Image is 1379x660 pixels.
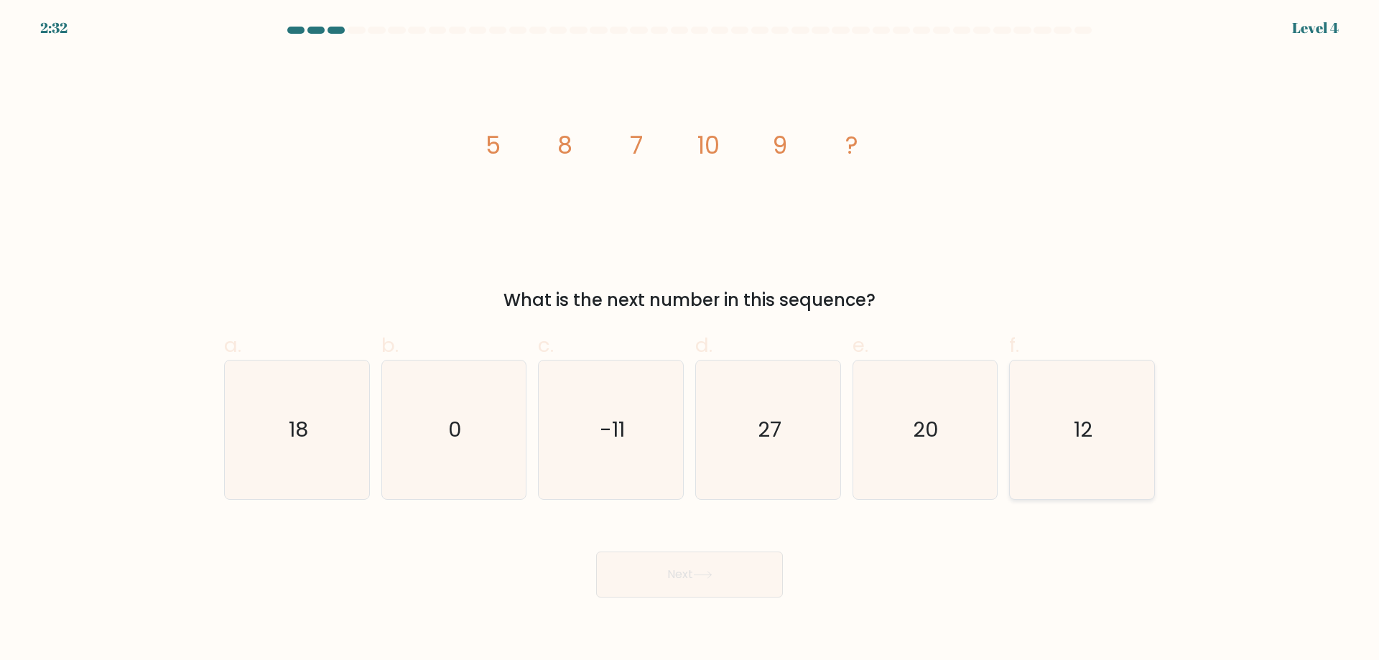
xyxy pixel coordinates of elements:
[538,331,554,359] span: c.
[448,415,462,444] text: 0
[486,129,501,162] tspan: 5
[289,415,308,444] text: 18
[853,331,868,359] span: e.
[697,129,720,162] tspan: 10
[1074,415,1093,444] text: 12
[845,129,858,162] tspan: ?
[224,331,241,359] span: a.
[758,415,781,444] text: 27
[695,331,712,359] span: d.
[773,129,787,162] tspan: 9
[1009,331,1019,359] span: f.
[233,287,1146,313] div: What is the next number in this sequence?
[557,129,572,162] tspan: 8
[40,17,68,39] div: 2:32
[1292,17,1339,39] div: Level 4
[381,331,399,359] span: b.
[914,415,939,444] text: 20
[596,552,783,598] button: Next
[630,129,643,162] tspan: 7
[600,415,625,444] text: -11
